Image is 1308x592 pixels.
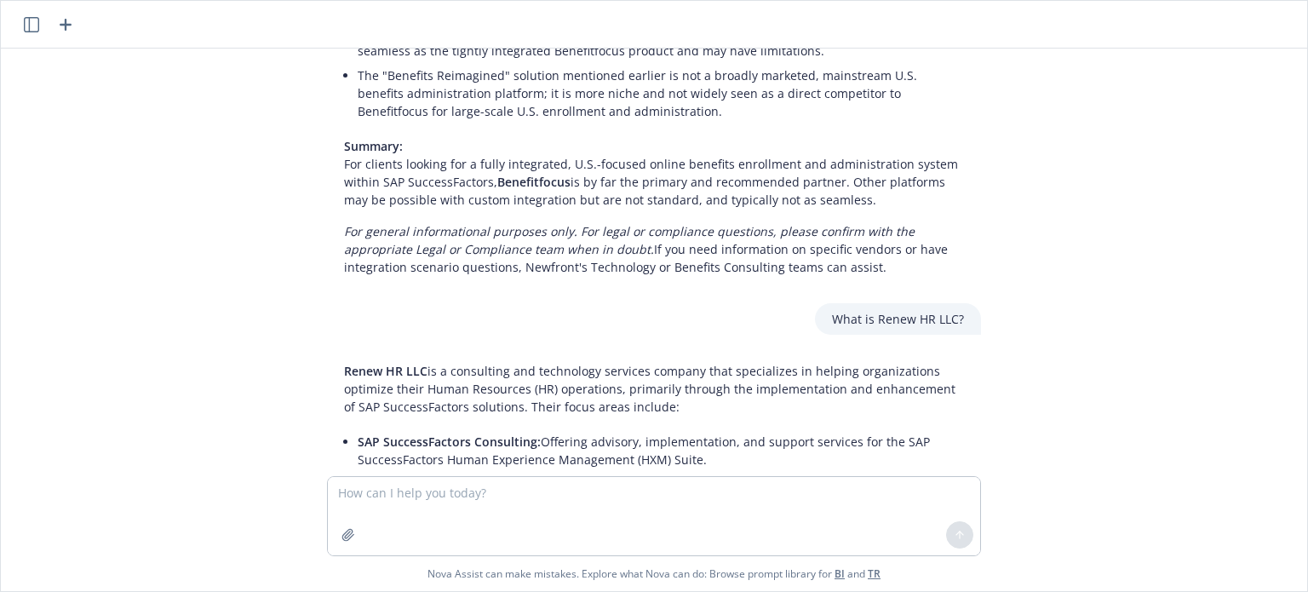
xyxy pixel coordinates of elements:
[868,566,881,581] a: TR
[344,222,964,276] p: If you need information on specific vendors or have integration scenario questions, Newfront's Te...
[358,434,541,450] span: SAP SuccessFactors Consulting:
[835,566,845,581] a: BI
[8,556,1300,591] span: Nova Assist can make mistakes. Explore what Nova can do: Browse prompt library for and
[344,138,403,154] span: Summary:
[832,310,964,328] p: What is Renew HR LLC?
[344,362,964,416] p: is a consulting and technology services company that specializes in helping organizations optimiz...
[344,137,964,209] p: For clients looking for a fully integrated, U.S.-focused online benefits enrollment and administr...
[497,174,571,190] span: Benefitfocus
[344,223,915,257] em: For general informational purposes only. For legal or compliance questions, please confirm with t...
[358,63,964,124] li: The "Benefits Reimagined" solution mentioned earlier is not a broadly marketed, mainstream U.S. b...
[358,429,964,472] li: Offering advisory, implementation, and support services for the SAP SuccessFactors Human Experien...
[358,472,964,532] li: They have developed specific SAP-certified applications, such as “Benefits Reimagined,” which hel...
[344,363,427,379] span: Renew HR LLC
